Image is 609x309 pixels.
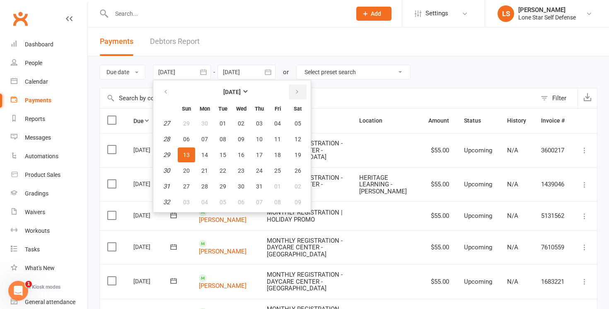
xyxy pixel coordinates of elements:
span: 01 [220,120,226,127]
span: 18 [274,152,281,158]
span: 15 [220,152,226,158]
span: 21 [201,167,208,174]
td: $55.00 [420,133,457,167]
div: [DATE] [133,240,172,253]
span: 03 [183,199,190,205]
div: What's New [25,265,55,271]
button: 30 [232,179,250,194]
button: 04 [196,195,213,210]
span: 06 [238,199,244,205]
span: 16 [238,152,244,158]
td: $55.00 [420,201,457,230]
div: Calendar [25,78,48,85]
button: Payments [100,27,133,56]
td: HERITAGE LEARNING - [PERSON_NAME] [352,167,420,202]
em: 29 [163,151,170,159]
button: 18 [269,147,286,162]
button: 24 [251,163,268,178]
div: Tasks [25,246,40,253]
a: [PERSON_NAME] [199,248,247,255]
button: 31 [251,179,268,194]
td: 7610559 [534,230,572,265]
span: 05 [220,199,226,205]
span: 07 [256,199,263,205]
th: Location [352,109,420,133]
button: 10 [251,132,268,147]
span: 12 [295,136,301,142]
a: Debtors Report [150,27,200,56]
span: 11 [274,136,281,142]
span: Payments [100,37,133,46]
td: 1683221 [534,264,572,299]
span: N/A [507,181,518,188]
div: Payments [25,97,51,104]
small: Monday [200,106,210,112]
button: 08 [214,132,232,147]
button: 06 [178,132,195,147]
td: 5131562 [534,201,572,230]
span: N/A [507,278,518,285]
small: Sunday [182,106,191,112]
em: 28 [163,135,170,143]
th: Status [457,109,500,133]
span: 24 [256,167,263,174]
a: People [11,54,87,72]
button: 08 [269,195,286,210]
span: 31 [256,183,263,190]
strong: [DATE] [223,89,241,95]
span: 07 [201,136,208,142]
div: Messages [25,134,51,141]
small: Thursday [255,106,264,112]
button: 27 [178,179,195,194]
td: 3600217 [534,133,572,167]
button: 23 [232,163,250,178]
th: Invoice # [534,109,572,133]
td: 1439046 [534,167,572,202]
button: 12 [287,132,308,147]
a: Gradings [11,184,87,203]
div: Reports [25,116,45,122]
small: Saturday [294,106,302,112]
a: Automations [11,147,87,166]
button: 03 [178,195,195,210]
button: 29 [178,116,195,131]
a: Waivers [11,203,87,222]
button: 07 [251,195,268,210]
button: 25 [269,163,286,178]
span: 29 [183,120,190,127]
a: Reports [11,110,87,128]
em: 27 [163,120,170,127]
td: $55.00 [420,167,457,202]
div: [DATE] [133,177,172,190]
span: Add [371,10,381,17]
em: 30 [163,167,170,174]
span: 02 [238,120,244,127]
a: What's New [11,259,87,278]
button: 02 [287,179,308,194]
button: 09 [287,195,308,210]
button: 05 [214,195,232,210]
input: Search... [109,8,346,19]
button: 21 [196,163,213,178]
button: 14 [196,147,213,162]
button: 09 [232,132,250,147]
span: 1 [25,281,32,287]
div: [DATE] [133,275,172,287]
span: Upcoming [464,181,492,188]
span: 06 [183,136,190,142]
span: Settings [425,4,448,23]
button: 07 [196,132,213,147]
span: N/A [507,147,518,154]
td: $55.00 [420,230,457,265]
button: 04 [269,116,286,131]
span: 22 [220,167,226,174]
a: Clubworx [10,8,31,29]
button: 22 [214,163,232,178]
span: N/A [507,212,518,220]
span: 08 [220,136,226,142]
span: 02 [295,183,301,190]
div: [PERSON_NAME] [518,6,576,14]
span: 28 [201,183,208,190]
em: 32 [163,198,170,206]
div: Filter [552,93,566,103]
